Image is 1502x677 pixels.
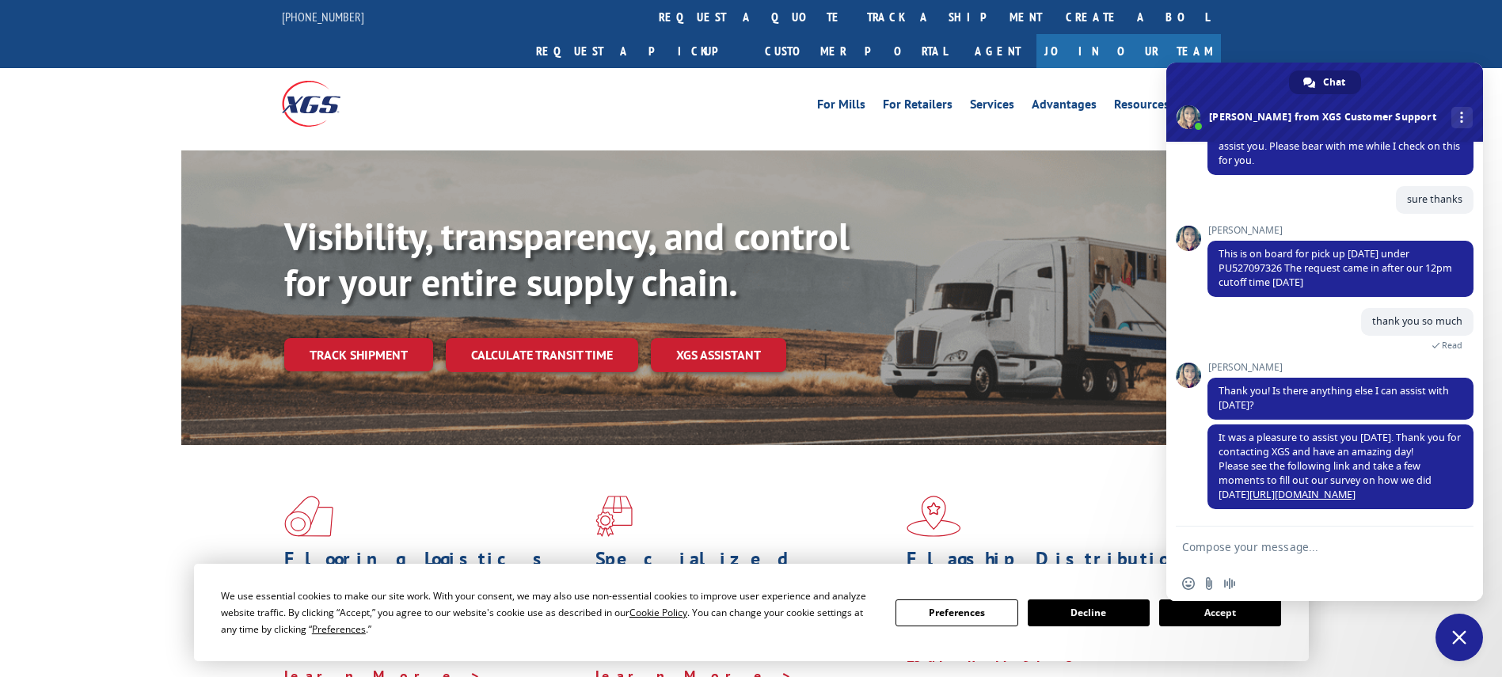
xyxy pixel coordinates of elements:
span: [PERSON_NAME] [1207,362,1473,373]
span: Insert an emoji [1182,577,1195,590]
span: Cookie Policy [629,606,687,619]
h1: Specialized Freight Experts [595,550,895,595]
a: Join Our Team [1036,34,1221,68]
a: Calculate transit time [446,338,638,372]
a: [URL][DOMAIN_NAME] [1249,488,1356,501]
a: Request a pickup [524,34,753,68]
div: Cookie Consent Prompt [194,564,1309,661]
span: Audio message [1223,577,1236,590]
span: [PERSON_NAME] [1207,225,1473,236]
img: xgs-icon-flagship-distribution-model-red [907,496,961,537]
a: Track shipment [284,338,433,371]
a: Advantages [1032,98,1097,116]
h1: Flagship Distribution Model [907,550,1206,595]
span: Read [1442,340,1462,351]
span: sure thanks [1407,192,1462,206]
h1: Flooring Logistics Solutions [284,550,584,595]
a: Chat [1289,70,1361,94]
a: For Retailers [883,98,953,116]
img: xgs-icon-focused-on-flooring-red [595,496,633,537]
img: xgs-icon-total-supply-chain-intelligence-red [284,496,333,537]
textarea: Compose your message... [1182,527,1435,566]
span: thank you so much [1372,314,1462,328]
span: It was a pleasure to assist you [DATE]. Thank you for contacting XGS and have an amazing day! Ple... [1219,431,1461,501]
span: Send a file [1203,577,1215,590]
div: We use essential cookies to make our site work. With your consent, we may also use non-essential ... [221,588,876,637]
span: Chat [1323,70,1345,94]
a: Agent [959,34,1036,68]
a: XGS ASSISTANT [651,338,786,372]
a: Customer Portal [753,34,959,68]
a: Learn More > [907,648,1104,666]
b: Visibility, transparency, and control for your entire supply chain. [284,211,850,306]
a: Resources [1114,98,1169,116]
span: Preferences [312,622,366,636]
button: Preferences [895,599,1017,626]
a: Close chat [1435,614,1483,661]
button: Accept [1159,599,1281,626]
span: This is on board for pick up [DATE] under PU527097326 The request came in after our 12pm cutoff t... [1219,247,1452,289]
a: [PHONE_NUMBER] [282,9,364,25]
a: For Mills [817,98,865,116]
button: Decline [1028,599,1150,626]
a: Services [970,98,1014,116]
span: Thank you! Is there anything else I can assist with [DATE]? [1219,384,1449,412]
